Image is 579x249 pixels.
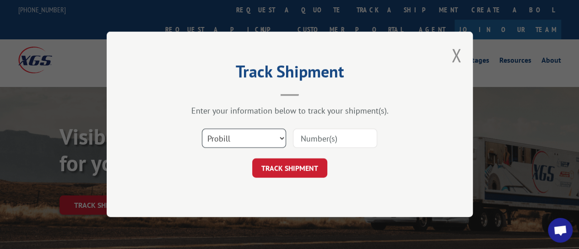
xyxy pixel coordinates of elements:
h2: Track Shipment [152,65,427,82]
div: Enter your information below to track your shipment(s). [152,106,427,116]
button: TRACK SHIPMENT [252,159,327,178]
button: Close modal [451,43,461,67]
input: Number(s) [293,129,377,148]
div: Open chat [548,218,573,243]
